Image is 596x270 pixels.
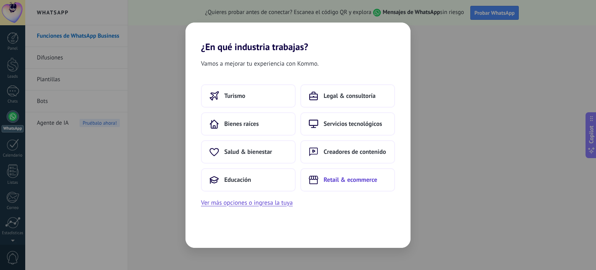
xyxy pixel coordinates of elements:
[224,92,245,100] span: Turismo
[324,120,382,128] span: Servicios tecnológicos
[324,148,386,156] span: Creadores de contenido
[300,140,395,164] button: Creadores de contenido
[201,84,296,108] button: Turismo
[300,84,395,108] button: Legal & consultoría
[224,176,251,184] span: Educación
[201,140,296,164] button: Salud & bienestar
[324,92,376,100] span: Legal & consultoría
[201,112,296,136] button: Bienes raíces
[201,198,293,208] button: Ver más opciones o ingresa la tuya
[224,148,272,156] span: Salud & bienestar
[201,59,319,69] span: Vamos a mejorar tu experiencia con Kommo.
[300,168,395,192] button: Retail & ecommerce
[224,120,259,128] span: Bienes raíces
[185,23,411,52] h2: ¿En qué industria trabajas?
[201,168,296,192] button: Educación
[300,112,395,136] button: Servicios tecnológicos
[324,176,377,184] span: Retail & ecommerce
